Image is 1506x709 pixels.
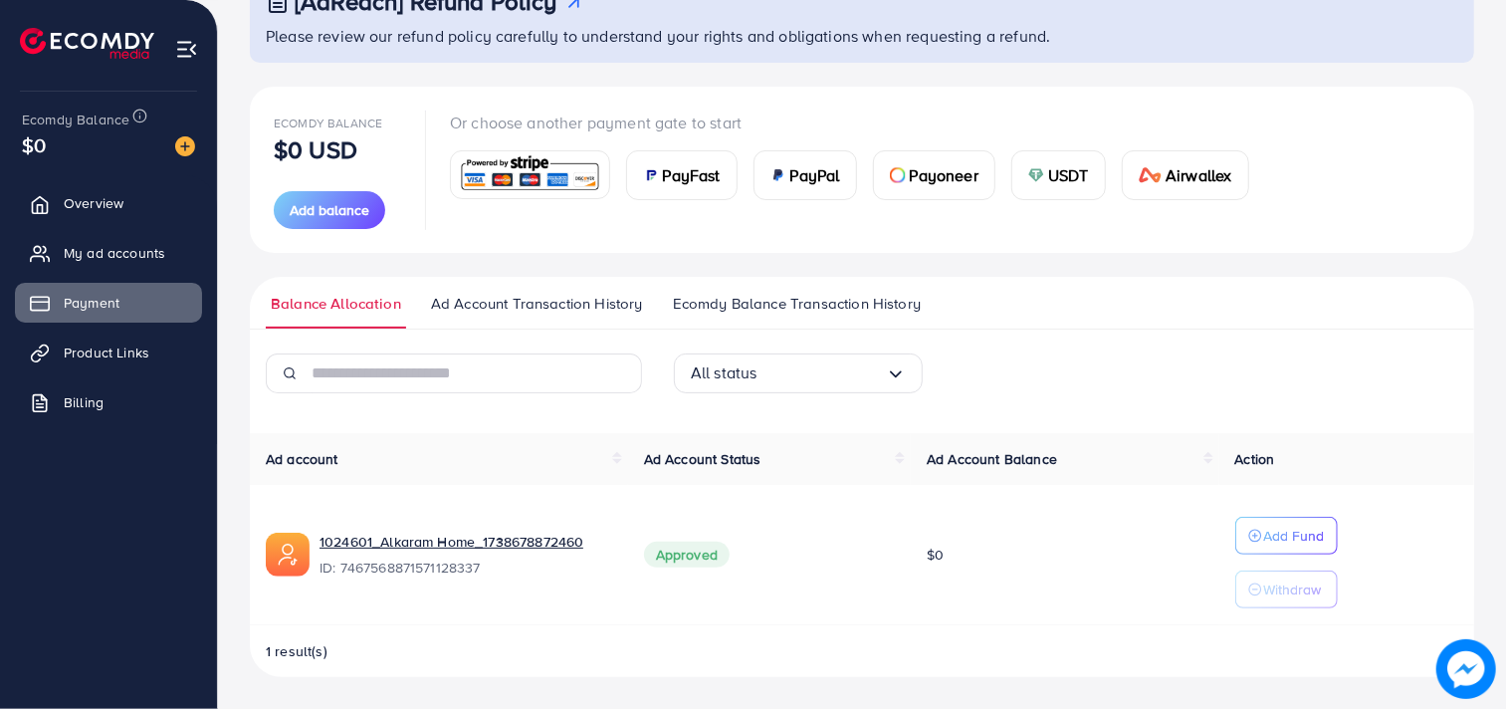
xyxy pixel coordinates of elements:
[64,392,104,412] span: Billing
[643,167,659,183] img: card
[1235,571,1338,608] button: Withdraw
[674,354,923,393] div: Search for option
[20,28,154,59] img: logo
[266,641,327,661] span: 1 result(s)
[1048,163,1089,187] span: USDT
[673,293,921,315] span: Ecomdy Balance Transaction History
[644,542,730,568] span: Approved
[757,357,886,388] input: Search for option
[320,532,612,578] div: <span class='underline'>1024601_Alkaram Home_1738678872460</span></br>7467568871571128337
[266,533,310,577] img: ic-ads-acc.e4c84228.svg
[890,167,906,183] img: card
[1235,517,1338,555] button: Add Fund
[770,167,786,183] img: card
[663,163,721,187] span: PayFast
[274,115,382,131] span: Ecomdy Balance
[1436,639,1496,699] img: image
[320,532,583,552] a: 1024601_Alkaram Home_1738678872460
[15,183,202,223] a: Overview
[15,283,202,323] a: Payment
[431,293,643,315] span: Ad Account Transaction History
[15,333,202,372] a: Product Links
[910,163,978,187] span: Payoneer
[450,111,1265,134] p: Or choose another payment gate to start
[927,545,944,565] span: $0
[1166,163,1231,187] span: Airwallex
[753,150,857,200] a: cardPayPal
[626,150,738,200] a: cardPayFast
[1011,150,1106,200] a: cardUSDT
[1028,167,1044,183] img: card
[1264,524,1325,548] p: Add Fund
[64,343,149,362] span: Product Links
[290,200,369,220] span: Add balance
[22,130,46,159] span: $0
[1122,150,1249,200] a: cardAirwallex
[15,382,202,422] a: Billing
[450,150,610,199] a: card
[271,293,401,315] span: Balance Allocation
[15,233,202,273] a: My ad accounts
[691,357,757,388] span: All status
[175,38,198,61] img: menu
[175,136,195,156] img: image
[927,449,1057,469] span: Ad Account Balance
[64,293,119,313] span: Payment
[1235,449,1275,469] span: Action
[266,449,338,469] span: Ad account
[1139,167,1163,183] img: card
[320,558,612,578] span: ID: 7467568871571128337
[266,24,1462,48] p: Please review our refund policy carefully to understand your rights and obligations when requesti...
[873,150,995,200] a: cardPayoneer
[274,137,357,161] p: $0 USD
[64,193,123,213] span: Overview
[644,449,761,469] span: Ad Account Status
[274,191,385,229] button: Add balance
[22,110,129,129] span: Ecomdy Balance
[790,163,840,187] span: PayPal
[1264,578,1322,601] p: Withdraw
[64,243,165,263] span: My ad accounts
[457,153,603,196] img: card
